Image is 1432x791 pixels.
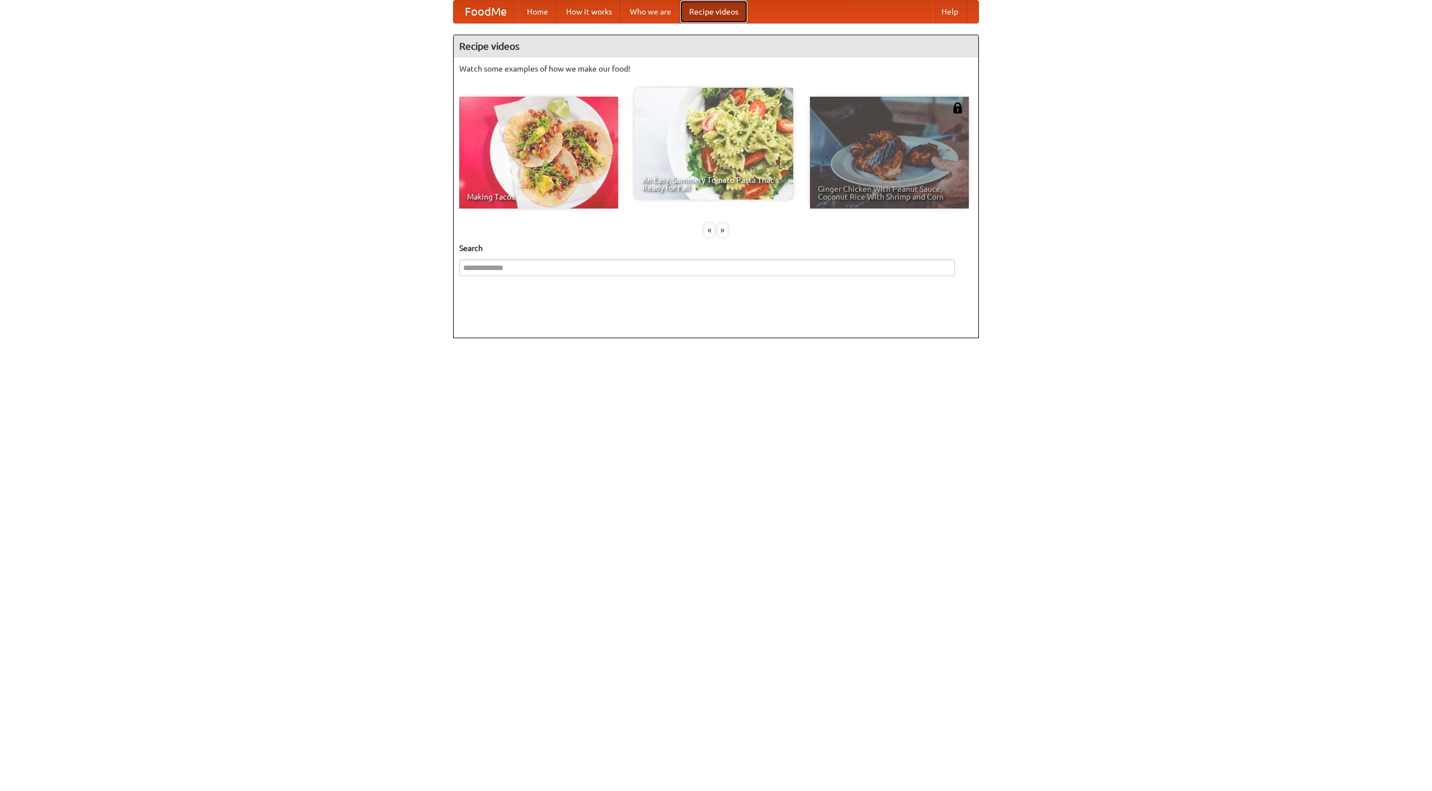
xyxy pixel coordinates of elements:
img: 483408.png [952,102,963,113]
a: FoodMe [454,1,518,23]
a: Help [932,1,967,23]
p: Watch some examples of how we make our food! [459,63,973,74]
div: « [704,223,714,237]
span: Making Tacos [467,193,610,201]
span: An Easy, Summery Tomato Pasta That's Ready for Fall [642,176,785,192]
a: An Easy, Summery Tomato Pasta That's Ready for Fall [634,88,793,200]
a: Who we are [621,1,680,23]
div: » [718,223,728,237]
a: Making Tacos [459,97,618,209]
h4: Recipe videos [454,35,978,58]
a: How it works [557,1,621,23]
a: Recipe videos [680,1,747,23]
h5: Search [459,243,973,254]
a: Home [518,1,557,23]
